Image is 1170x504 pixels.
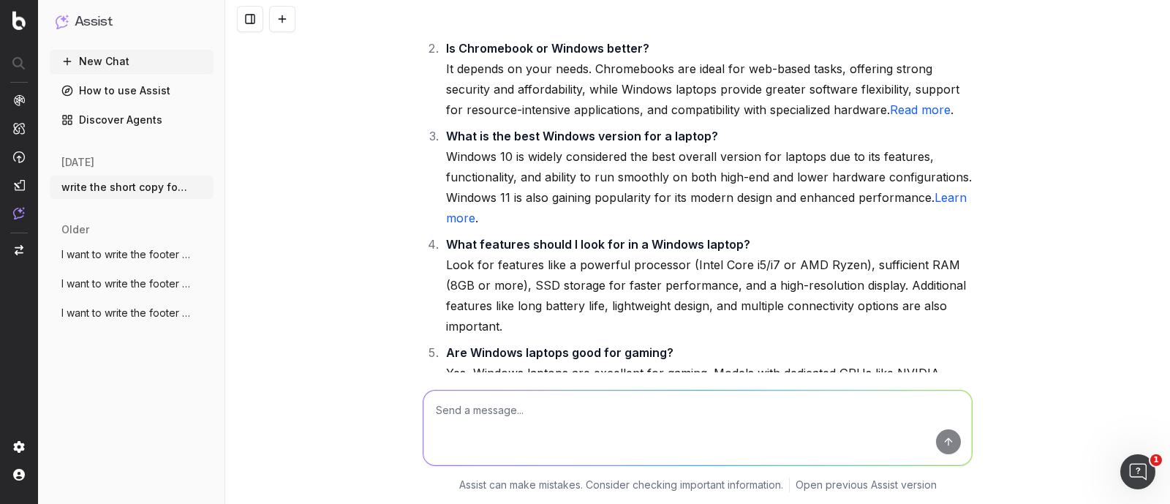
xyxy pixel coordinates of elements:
[13,469,25,481] img: My account
[459,478,783,492] p: Assist can make mistakes. Consider checking important information.
[890,102,951,117] a: Read more
[50,301,214,325] button: I want to write the footer text. The foo
[1120,454,1155,489] iframe: Intercom live chat
[13,122,25,135] img: Intelligence
[61,247,190,262] span: I want to write the footer text. The foo
[446,345,673,360] strong: Are Windows laptops good for gaming?
[446,129,718,143] strong: What is the best Windows version for a laptop?
[61,222,89,237] span: older
[61,306,190,320] span: I want to write the footer text. The foo
[61,277,190,291] span: I want to write the footer text. The foo
[61,180,190,195] span: write the short copy for the url: https:
[12,11,26,30] img: Botify logo
[56,15,69,29] img: Assist
[50,50,214,73] button: New Chat
[50,243,214,266] button: I want to write the footer text. The foo
[442,234,973,336] li: Look for features like a powerful processor (Intel Core i5/i7 or AMD Ryzen), sufficient RAM (8GB ...
[50,176,214,199] button: write the short copy for the url: https:
[50,79,214,102] a: How to use Assist
[446,237,750,252] strong: What features should I look for in a Windows laptop?
[796,478,937,492] a: Open previous Assist version
[442,38,973,120] li: It depends on your needs. Chromebooks are ideal for web-based tasks, offering strong security and...
[13,94,25,106] img: Analytics
[56,12,208,32] button: Assist
[13,441,25,453] img: Setting
[1150,454,1162,466] span: 1
[13,179,25,191] img: Studio
[75,12,113,32] h1: Assist
[442,342,973,424] li: Yes, Windows laptops are excellent for gaming. Models with dedicated GPUs like NVIDIA GeForce or ...
[50,108,214,132] a: Discover Agents
[446,41,649,56] strong: Is Chromebook or Windows better?
[50,272,214,296] button: I want to write the footer text. The foo
[61,155,94,170] span: [DATE]
[13,151,25,163] img: Activation
[442,126,973,228] li: Windows 10 is widely considered the best overall version for laptops due to its features, functio...
[13,207,25,219] img: Assist
[15,245,23,255] img: Switch project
